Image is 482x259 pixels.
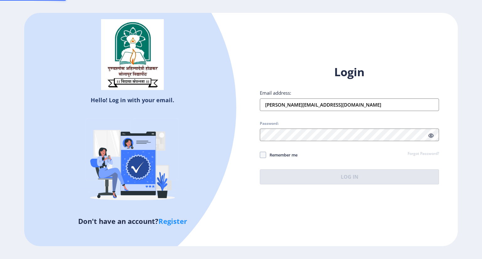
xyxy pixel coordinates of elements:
h5: Don't have an account? [29,216,236,226]
span: Remember me [266,151,297,159]
a: Register [158,216,187,226]
label: Email address: [260,90,291,96]
button: Log In [260,169,439,184]
img: sulogo.png [101,19,164,90]
h1: Login [260,65,439,80]
input: Email address [260,98,439,111]
a: Forgot Password? [408,151,439,157]
img: Verified-rafiki.svg [78,106,187,216]
label: Password: [260,121,279,126]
